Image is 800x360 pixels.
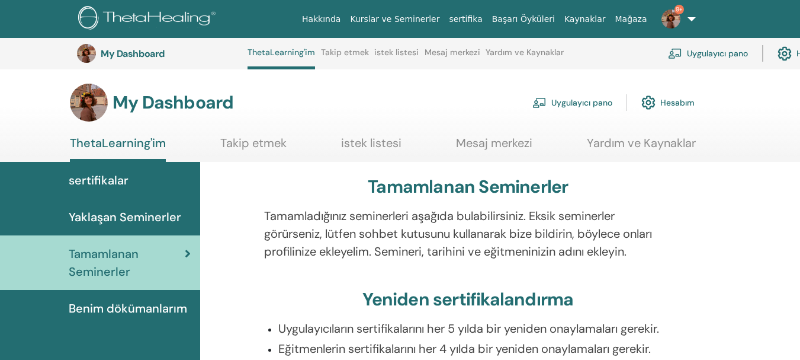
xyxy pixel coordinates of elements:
[777,43,792,63] img: cog.svg
[668,40,748,66] a: Uygulayıcı pano
[248,47,315,69] a: ThetaLearning'im
[641,93,656,113] img: cog.svg
[456,136,532,159] a: Mesaj merkezi
[101,48,219,59] h3: My Dashboard
[69,208,181,226] span: Yaklaşan Seminerler
[69,300,187,317] span: Benim dökümanlarım
[668,48,682,59] img: chalkboard-teacher.svg
[297,8,346,30] a: Hakkında
[220,136,287,159] a: Takip etmek
[78,6,220,33] img: logo.png
[278,320,672,337] p: Uygulayıcıların sertifikalarını her 5 yılda bir yeniden onaylamaları gerekir.
[70,84,108,122] img: default.jpg
[425,47,480,66] a: Mesaj merkezi
[70,136,166,162] a: ThetaLearning'im
[321,47,369,66] a: Takip etmek
[345,8,444,30] a: Kurslar ve Seminerler
[444,8,487,30] a: sertifika
[69,245,185,281] span: Tamamlanan Seminerler
[532,90,612,116] a: Uygulayıcı pano
[374,47,419,66] a: istek listesi
[278,340,672,358] p: Eğitmenlerin sertifikalarını her 4 yılda bir yeniden onaylamaları gerekir.
[69,171,128,189] span: sertifikalar
[368,176,568,197] h3: Tamamlanan Seminerler
[77,44,96,63] img: default.jpg
[641,90,695,116] a: Hesabım
[610,8,651,30] a: Mağaza
[587,136,696,159] a: Yardım ve Kaynaklar
[264,207,672,260] p: Tamamladığınız seminerleri aşağıda bulabilirsiniz. Eksik seminerler görürseniz, lütfen sohbet kut...
[486,47,564,66] a: Yardım ve Kaynaklar
[674,5,684,14] span: 9+
[560,8,611,30] a: Kaynaklar
[113,92,233,113] h3: My Dashboard
[661,9,680,28] img: default.jpg
[341,136,401,159] a: istek listesi
[362,289,573,310] h3: Yeniden sertifikalandırma
[487,8,560,30] a: Başarı Öyküleri
[532,97,547,108] img: chalkboard-teacher.svg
